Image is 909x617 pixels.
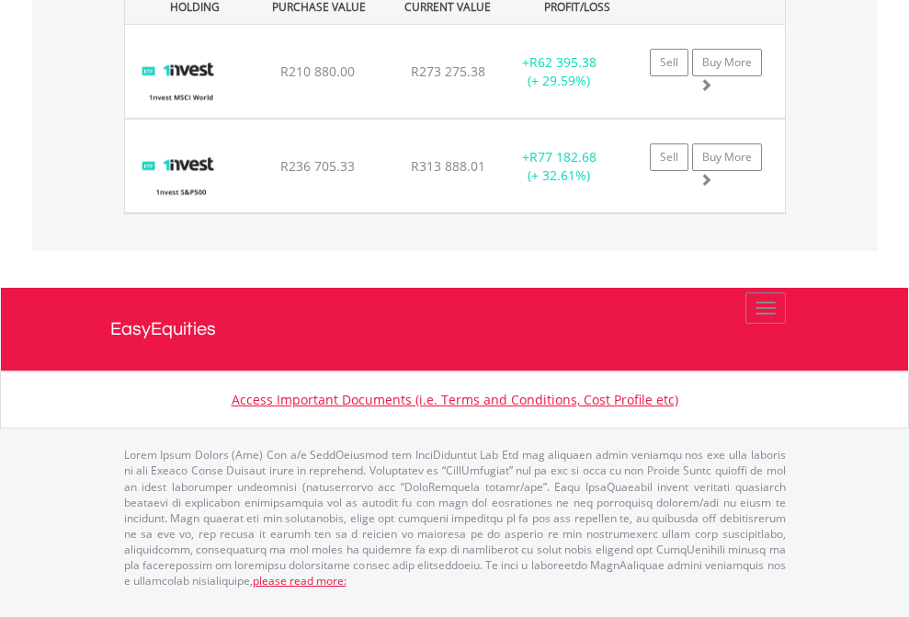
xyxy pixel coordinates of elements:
span: R236 705.33 [280,157,355,175]
a: Access Important Documents (i.e. Terms and Conditions, Cost Profile etc) [232,391,678,408]
div: + (+ 32.61%) [502,148,617,185]
a: Buy More [692,49,762,76]
span: R210 880.00 [280,63,355,80]
img: EQU.ZA.ETF500.png [134,143,227,208]
span: R313 888.01 [411,157,485,175]
p: Lorem Ipsum Dolors (Ame) Con a/e SeddOeiusmod tem InciDiduntut Lab Etd mag aliquaen admin veniamq... [124,447,786,588]
span: R62 395.38 [529,53,597,71]
div: + (+ 29.59%) [502,53,617,90]
a: Buy More [692,143,762,171]
span: R77 182.68 [529,148,597,166]
span: R273 275.38 [411,63,485,80]
a: Sell [650,143,688,171]
a: please read more: [253,573,347,588]
img: EQU.ZA.ETFWLD.png [134,48,227,113]
a: Sell [650,49,688,76]
a: EasyEquities [110,288,800,371]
